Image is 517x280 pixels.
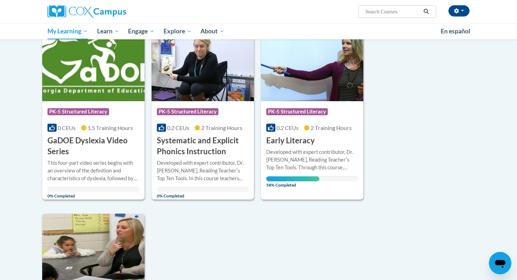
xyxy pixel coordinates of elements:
span: 58% Completed [266,176,319,188]
span: PK-5 Structured Literacy [157,108,218,115]
a: Cox Campus [47,5,181,18]
span: 1.5 Training Hours [88,124,133,131]
img: Course Logo [261,30,363,101]
img: Course Logo [152,30,254,101]
span: 0.2 CEUs [276,124,299,131]
a: En español [436,24,475,39]
a: Course LogoPK-5 Structured Literacy0.2 CEUs2 Training Hours Early LiteracyDeveloped with expert c... [261,30,363,200]
h3: GaDOE Dyslexia Video Series [47,135,139,157]
span: Explore [164,27,192,35]
span: Engage [128,27,154,35]
h3: Early Literacy [266,135,315,146]
div: Main menu [37,23,480,39]
div: Your progress [266,176,319,181]
span: 2 Training Hours [311,124,352,131]
button: Search [421,7,432,16]
span: About [200,27,224,35]
span: My Learning [47,27,88,35]
span: PK-5 Structured Literacy [47,108,109,115]
span: PK-5 Structured Literacy [266,108,328,115]
a: Learn [92,23,124,39]
h3: Systematic and Explicit Phonics Instruction [157,135,249,157]
a: Course LogoPK-5 Structured Literacy0 CEUs1.5 Training Hours GaDOE Dyslexia Video SeriesThis four-... [42,30,145,200]
span: Learn [97,27,119,35]
img: Cox Campus [47,5,126,18]
a: Course LogoPK-5 Structured Literacy0.2 CEUs2 Training Hours Systematic and Explicit Phonics Instr... [152,30,254,200]
a: Explore [159,23,196,39]
div: Developed with expert contributor, Dr. [PERSON_NAME], Reading Teacherʹs Top Ten Tools. Through th... [266,148,358,171]
div: Developed with expert contributor, Dr. [PERSON_NAME], Reading Teacherʹs Top Ten Tools. In this co... [157,159,249,182]
span: En español [441,27,470,35]
span: 0.2 CEUs [167,124,189,131]
a: My Learning [43,23,92,39]
button: Account Settings [448,5,470,17]
div: This four-part video series begins with an overview of the definition and characteristics of dysl... [47,159,139,182]
img: Course Logo [42,30,145,101]
a: About [196,23,229,39]
iframe: Button to launch messaging window [489,252,511,274]
a: Engage [123,23,159,39]
span: 0 CEUs [58,124,76,131]
input: Search Courses [365,7,421,16]
span: 2 Training Hours [201,124,242,131]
